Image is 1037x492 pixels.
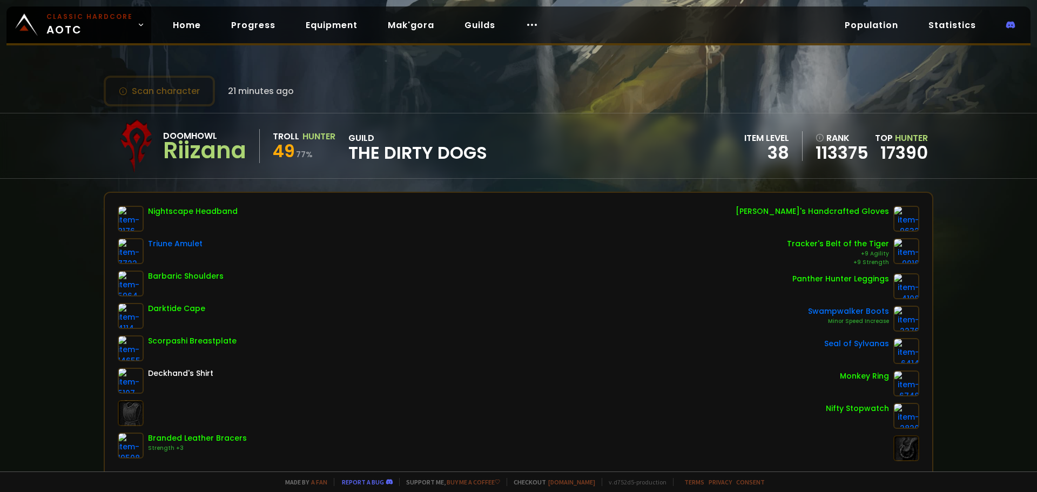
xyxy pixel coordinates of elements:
a: Statistics [920,14,985,36]
span: v. d752d5 - production [602,478,666,486]
a: [DOMAIN_NAME] [548,478,595,486]
span: The Dirty Dogs [348,145,487,161]
a: Population [836,14,907,36]
small: 77 % [296,149,313,160]
div: guild [348,131,487,161]
img: item-5107 [118,368,144,394]
img: item-4114 [118,303,144,329]
a: Home [164,14,210,36]
img: item-14655 [118,335,144,361]
img: item-2820 [893,403,919,429]
img: item-7722 [118,238,144,264]
div: Scorpashi Breastplate [148,335,237,347]
div: Triune Amulet [148,238,203,250]
div: +9 Strength [787,258,889,267]
img: item-5964 [118,271,144,296]
a: Consent [736,478,765,486]
img: item-8176 [118,206,144,232]
div: Nightscape Headband [148,206,238,217]
img: item-6414 [893,338,919,364]
div: Barbaric Shoulders [148,271,224,282]
div: Tracker's Belt of the Tiger [787,238,889,250]
div: Swampwalker Boots [808,306,889,317]
div: Strength +3 [148,444,247,453]
div: Doomhowl [163,129,246,143]
div: 38 [744,145,789,161]
button: Scan character [104,76,215,106]
div: rank [816,131,868,145]
div: Minor Speed Increase [808,317,889,326]
a: Equipment [297,14,366,36]
div: Panther Hunter Leggings [792,273,889,285]
img: item-4108 [893,273,919,299]
a: Privacy [709,478,732,486]
a: Progress [223,14,284,36]
a: a fan [311,478,327,486]
img: item-9632 [893,206,919,232]
div: Troll [273,130,299,143]
span: Checkout [507,478,595,486]
span: Made by [279,478,327,486]
a: Classic HardcoreAOTC [6,6,151,43]
div: Top [875,131,928,145]
img: item-6748 [893,370,919,396]
div: Branded Leather Bracers [148,433,247,444]
small: Classic Hardcore [46,12,133,22]
div: Hunter [302,130,335,143]
div: [PERSON_NAME]'s Handcrafted Gloves [736,206,889,217]
span: 21 minutes ago [228,84,294,98]
a: 113375 [816,145,868,161]
img: item-9916 [893,238,919,264]
a: Mak'gora [379,14,443,36]
div: +9 Agility [787,250,889,258]
span: AOTC [46,12,133,38]
span: 49 [273,139,295,163]
img: item-19508 [118,433,144,459]
div: Darktide Cape [148,303,205,314]
div: Monkey Ring [840,370,889,382]
div: item level [744,131,789,145]
div: Nifty Stopwatch [826,403,889,414]
div: Deckhand's Shirt [148,368,213,379]
a: Guilds [456,14,504,36]
div: Seal of Sylvanas [824,338,889,349]
img: item-2276 [893,306,919,332]
a: 17390 [880,140,928,165]
a: Report a bug [342,478,384,486]
span: Support me, [399,478,500,486]
a: Terms [684,478,704,486]
a: Buy me a coffee [447,478,500,486]
div: Riizana [163,143,246,159]
span: Hunter [895,132,928,144]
